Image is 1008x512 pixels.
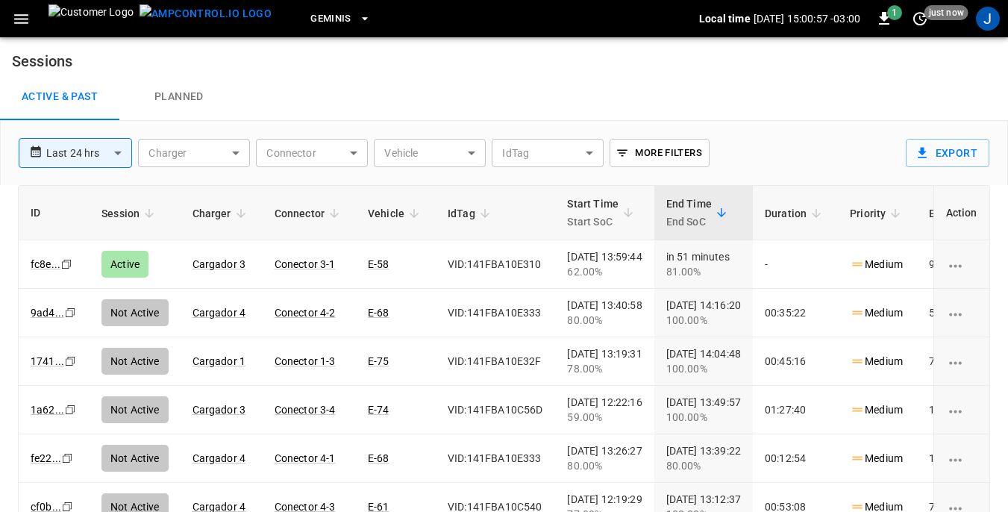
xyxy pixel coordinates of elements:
th: Action [933,186,989,240]
span: Vehicle [368,205,424,222]
div: Last 24 hrs [46,139,132,167]
button: More Filters [610,139,709,167]
a: Cargador 4 [192,307,246,319]
div: Not Active [101,299,169,326]
td: 00:35:22 [753,289,838,337]
a: Cargador 3 [192,258,246,270]
button: Geminis [304,4,377,34]
a: 1a62... [31,404,64,416]
div: copy [60,450,75,466]
div: profile-icon [976,7,1000,31]
a: Conector 4-1 [275,452,336,464]
td: 01:27:40 [753,386,838,434]
button: Export [906,139,989,167]
a: Cargador 1 [192,355,246,367]
td: 54.95 kWh [917,289,998,337]
td: 00:12:54 [753,434,838,483]
a: E-75 [368,355,389,367]
span: 1 [887,5,902,20]
a: fe22... [31,452,61,464]
a: Cargador 3 [192,404,246,416]
div: 80.00% [567,458,642,473]
div: copy [60,256,75,272]
div: 100.00% [666,410,741,425]
div: 100.00% [666,361,741,376]
img: ampcontrol.io logo [140,4,272,23]
img: Customer Logo [48,4,134,33]
div: charging session options [946,451,977,466]
div: Not Active [101,396,169,423]
td: VID:141FBA10C56D [436,386,555,434]
a: Conector 1-3 [275,355,336,367]
a: Conector 3-4 [275,404,336,416]
span: Session [101,205,159,222]
div: copy [63,305,78,321]
p: Start SoC [567,213,619,231]
span: Geminis [310,10,351,28]
div: [DATE] 13:39:22 [666,443,741,473]
div: Not Active [101,445,169,472]
span: End TimeEnd SoC [666,195,731,231]
button: set refresh interval [908,7,932,31]
div: [DATE] 13:49:57 [666,395,741,425]
td: VID:141FBA10E333 [436,434,555,483]
div: charging session options [946,354,977,369]
td: - [753,240,838,289]
a: Conector 3-1 [275,258,336,270]
div: Not Active [101,348,169,375]
span: Priority [850,205,905,222]
div: [DATE] 13:19:31 [567,346,642,376]
td: 90.87 kWh [917,240,998,289]
div: 81.00% [666,264,741,279]
div: 100.00% [666,313,741,328]
div: charging session options [946,305,977,320]
div: copy [63,353,78,369]
td: 131.86 kWh [917,386,998,434]
p: Medium [850,451,903,466]
th: ID [19,186,90,240]
td: VID:141FBA10E32F [436,337,555,386]
td: VID:141FBA10E310 [436,240,555,289]
div: End Time [666,195,712,231]
a: Cargador 4 [192,452,246,464]
a: E-58 [368,258,389,270]
a: 9ad4... [31,307,64,319]
span: IdTag [448,205,495,222]
p: Medium [850,305,903,321]
span: just now [924,5,968,20]
a: Planned [119,73,239,121]
span: Start TimeStart SoC [567,195,638,231]
a: E-68 [368,307,389,319]
p: [DATE] 15:00:57 -03:00 [754,11,860,26]
td: VID:141FBA10E333 [436,289,555,337]
p: End SoC [666,213,712,231]
td: 74.75 kWh [917,337,998,386]
div: charging session options [946,257,977,272]
div: [DATE] 13:26:27 [567,443,642,473]
div: 59.00% [567,410,642,425]
div: [DATE] 14:04:48 [666,346,741,376]
span: Connector [275,205,344,222]
div: charging session options [946,402,977,417]
a: E-68 [368,452,389,464]
a: Conector 4-2 [275,307,336,319]
p: Medium [850,402,903,418]
a: 1741... [31,355,64,367]
span: Duration [765,205,826,222]
p: Local time [699,11,751,26]
td: 00:45:16 [753,337,838,386]
div: copy [63,402,78,418]
p: Medium [850,257,903,272]
div: 78.00% [567,361,642,376]
div: 62.00% [567,264,642,279]
div: [DATE] 12:22:16 [567,395,642,425]
div: [DATE] 13:40:58 [567,298,642,328]
div: in 51 minutes [666,249,741,279]
div: Start Time [567,195,619,231]
div: 80.00% [567,313,642,328]
span: Energy [929,205,982,222]
span: Charger [192,205,251,222]
div: 80.00% [666,458,741,473]
div: Active [101,251,148,278]
a: E-74 [368,404,389,416]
